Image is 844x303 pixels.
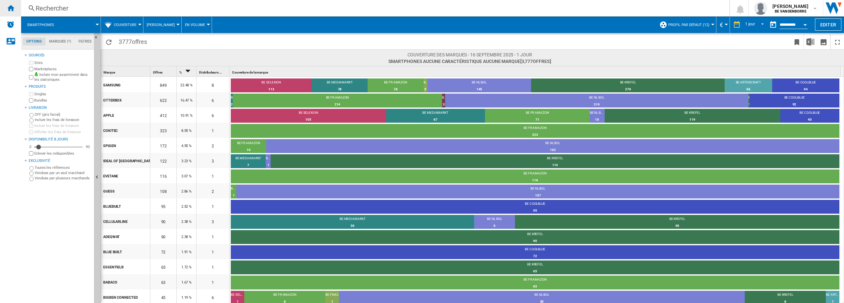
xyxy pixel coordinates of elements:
[368,80,424,86] div: BE FR AMAZON
[103,108,150,122] div: APPLE
[75,38,95,45] md-tab-item: Filtres
[725,86,772,93] div: 66
[754,2,767,15] img: profile.jpg
[177,168,196,183] div: 3.07 %
[29,124,33,128] input: Inclure les frais de livraison
[231,94,233,109] td: BE MEDIAMARKT : 2 (0.32%)
[368,86,424,93] div: 78
[177,198,196,214] div: 2.52 %
[35,117,91,122] label: Inclure les frais de livraison
[29,113,34,117] input: OFF (prix facial)
[196,138,229,153] div: 2
[427,86,531,93] div: 145
[102,34,115,49] button: Recharger
[716,16,730,33] md-menu: Currency
[231,80,312,86] div: BE SELEXION
[29,171,34,176] input: Vendues par un seul marchand
[177,244,196,259] div: 1.91 %
[668,16,713,33] button: Profil par défaut (12)
[799,18,811,30] button: Open calendar
[196,107,229,123] div: 6
[24,16,97,33] div: Smartphones
[29,177,34,181] input: Vendues par plusieurs marchands
[27,23,54,27] span: Smartphones
[231,124,839,139] td: BE FR AMAZON : 323 (100%)
[231,177,839,184] div: 116
[605,109,780,124] td: BE KREFEL : 119 (28.88%)
[772,3,808,10] span: [PERSON_NAME]
[744,19,767,30] md-select: REPORTS.WIZARD.STEPS.REPORT.STEPS.REPORT_OPTIONS.PERIOD: 1 jour
[102,66,150,76] div: Marque Sort None
[271,154,839,169] td: BE KREFEL : 114 (93.44%)
[831,34,844,49] button: Plein écran
[531,78,725,94] td: BE KREFEL : 270 (31.8%)
[198,66,229,76] div: Distributeurs Sort None
[232,71,268,74] span: Couverture de la marque
[196,123,229,138] div: 1
[231,268,839,275] div: 65
[103,93,150,107] div: OTTERBOX
[104,71,115,74] span: Marque
[748,101,749,108] div: 1
[231,185,236,200] td: BE FR AMAZON : 1 (0.93%)
[590,110,605,116] div: BE NL BOL
[114,23,136,27] span: Couverture
[266,162,271,168] div: 1
[749,94,839,109] td: BE COOLBLUE : 92 (14.79%)
[745,22,755,26] div: 1 jour
[34,92,91,97] label: Singles
[147,23,175,27] span: [PERSON_NAME]
[231,141,266,147] div: BE FR AMAZON
[826,292,839,298] div: BE ARTENCRAFT
[780,110,839,116] div: BE COOLBLUE
[231,217,474,223] div: BE MEDIAMARKT
[28,144,33,149] div: 0
[749,95,839,101] div: BE COOLBLUE
[231,109,386,124] td: BE SELEXION : 105 (25.49%)
[445,95,748,101] div: BE NL BOL
[114,16,140,33] button: Couverture
[231,276,839,291] td: BE FR AMAZON : 63 (100%)
[531,80,725,86] div: BE KREFEL
[45,38,75,45] md-tab-item: Marques (*)
[266,154,271,169] td: BE NL BOL : 1 (0.82%)
[231,147,266,153] div: 10
[533,59,550,64] span: offres
[177,153,196,168] div: 3.23 %
[804,34,817,49] button: Télécharger au format Excel
[150,107,176,123] div: 412
[7,20,15,28] img: alerts-logo.svg
[531,86,725,93] div: 270
[150,138,176,153] div: 172
[590,109,605,124] td: BE NL BOL : 10 (2.43%)
[233,101,442,108] div: 214
[748,94,749,109] td: BE KREFEL : 1 (0.16%)
[720,16,726,33] div: €
[388,51,551,58] span: Couverture des marques - 16 septembre 2025 - 1 jour
[196,92,229,107] div: 6
[23,38,45,45] md-tab-item: Options
[772,78,839,94] td: BE COOLBLUE : 94 (11.07%)
[147,16,178,33] div: [PERSON_NAME]
[103,154,150,167] div: IDEAL OF [GEOGRAPHIC_DATA]
[442,95,445,101] div: BE ELECTRODEPOT
[659,16,713,33] div: Profil par défaut (12)
[244,292,325,298] div: BE FR AMAZON
[34,72,38,76] img: mysite-bg-18x18.png
[103,229,150,243] div: ADEQWAT
[442,101,445,108] div: 3
[231,192,236,199] div: 1
[177,123,196,138] div: 8.55 %
[153,71,162,74] span: Offres
[515,215,839,230] td: BE KREFEL : 48 (53.33%)
[231,66,841,76] div: Couverture de la marque Sort None
[817,34,830,49] button: Télécharger en image
[150,214,176,229] div: 90
[150,168,176,183] div: 116
[231,277,839,283] div: BE FR AMAZON
[103,199,150,213] div: BLUEBUILT
[772,80,839,86] div: BE COOLBLUE
[386,116,485,123] div: 67
[780,116,839,123] div: 40
[150,183,176,198] div: 108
